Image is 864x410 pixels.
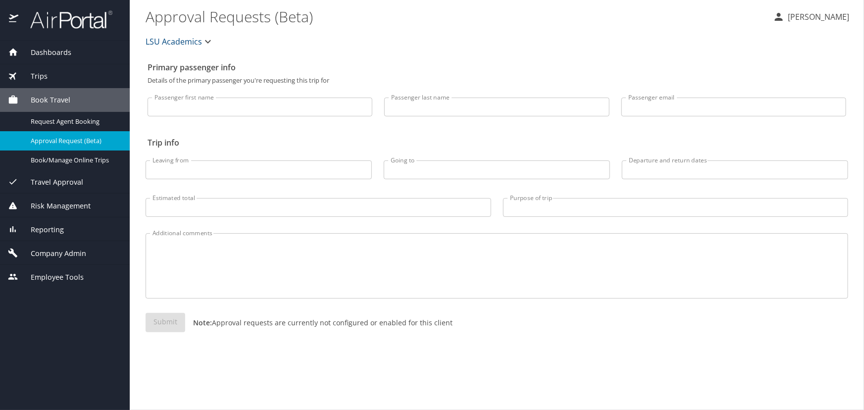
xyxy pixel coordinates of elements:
[142,32,218,51] button: LSU Academics
[146,1,765,32] h1: Approval Requests (Beta)
[31,136,118,146] span: Approval Request (Beta)
[148,77,846,84] p: Details of the primary passenger you're requesting this trip for
[18,201,91,211] span: Risk Management
[146,35,202,49] span: LSU Academics
[18,47,71,58] span: Dashboards
[9,10,19,29] img: icon-airportal.png
[31,155,118,165] span: Book/Manage Online Trips
[19,10,112,29] img: airportal-logo.png
[193,318,212,327] strong: Note:
[18,248,86,259] span: Company Admin
[18,95,70,105] span: Book Travel
[18,177,83,188] span: Travel Approval
[148,135,846,151] h2: Trip info
[18,272,84,283] span: Employee Tools
[148,59,846,75] h2: Primary passenger info
[769,8,853,26] button: [PERSON_NAME]
[18,224,64,235] span: Reporting
[785,11,849,23] p: [PERSON_NAME]
[18,71,48,82] span: Trips
[185,317,453,328] p: Approval requests are currently not configured or enabled for this client
[31,117,118,126] span: Request Agent Booking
